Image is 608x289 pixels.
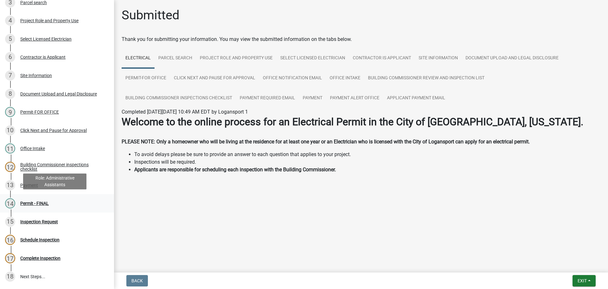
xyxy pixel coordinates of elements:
[20,110,59,114] div: Permit-FOR OFFICE
[5,198,15,208] div: 14
[5,235,15,245] div: 16
[573,275,596,286] button: Exit
[578,278,587,283] span: Exit
[20,238,60,242] div: Schedule Inspection
[20,220,58,224] div: Inspection Request
[5,272,15,282] div: 18
[349,48,415,69] a: Contractor is Applicant
[122,88,236,108] a: Building Commissioner inspections checklist
[5,107,15,117] div: 9
[259,68,326,89] a: Office Notification Email
[20,92,97,96] div: Document Upload and Legal Disclosure
[299,88,326,108] a: Payment
[5,89,15,99] div: 8
[5,16,15,26] div: 4
[122,116,583,128] strong: Welcome to the online process for an Electrical Permit in the City of [GEOGRAPHIC_DATA], [US_STATE].
[134,158,600,166] li: Inspections will be required.
[276,48,349,69] a: Select Licensed Electrician
[122,68,170,89] a: Permit-FOR OFFICE
[20,183,38,187] div: Payment
[5,34,15,44] div: 5
[170,68,259,89] a: Click Next and Pause for Approval
[20,128,87,133] div: Click Next and Pause for Approval
[20,0,47,5] div: Parcel search
[383,88,449,108] a: Applicant Payment Email
[122,48,155,69] a: Electrical
[20,201,49,206] div: Permit - FINAL
[5,217,15,227] div: 15
[122,139,530,145] strong: PLEASE NOTE: Only a homeowner who will be living at the residence for at least one year or an Ele...
[5,52,15,62] div: 6
[415,48,462,69] a: Site Information
[20,73,52,78] div: Site Information
[236,88,299,108] a: Payment Required Email
[134,151,600,158] li: To avoid delays please be sure to provide an answer to each question that applies to your project.
[20,146,45,151] div: Office Intake
[126,275,148,286] button: Back
[20,162,104,171] div: Building Commissioner inspections checklist
[20,18,79,23] div: Project Role and Property Use
[155,48,196,69] a: Parcel search
[326,68,364,89] a: Office Intake
[364,68,488,89] a: Building Commissioner Review and Inspection list
[131,278,143,283] span: Back
[122,8,180,23] h1: Submitted
[5,125,15,135] div: 10
[326,88,383,108] a: Payment Alert Office
[20,55,66,59] div: Contractor is Applicant
[122,109,248,115] span: Completed [DATE][DATE] 10:49 AM EDT by Logansport 1
[20,37,72,41] div: Select Licensed Electrician
[196,48,276,69] a: Project Role and Property Use
[134,167,336,173] strong: Applicants are responsible for scheduling each inspection with the Building Commissioner.
[5,70,15,81] div: 7
[23,174,86,189] div: Role: Administrative Assistants
[5,143,15,154] div: 11
[462,48,562,69] a: Document Upload and Legal Disclosure
[122,36,600,43] div: Thank you for submitting your information. You may view the submitted information on the tabs below.
[20,256,60,260] div: Complete Inspection
[5,162,15,172] div: 12
[5,180,15,190] div: 13
[5,253,15,263] div: 17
